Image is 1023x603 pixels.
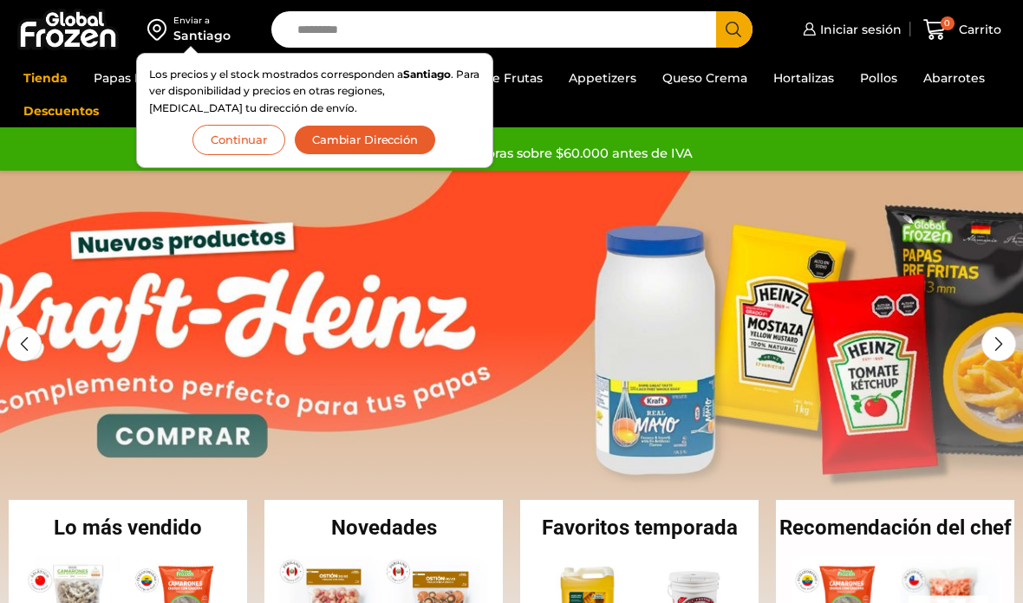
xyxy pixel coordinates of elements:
[981,327,1016,361] div: Next slide
[403,68,451,81] strong: Santiago
[15,94,108,127] a: Descuentos
[560,62,645,94] a: Appetizers
[173,15,231,27] div: Enviar a
[9,517,247,538] h2: Lo más vendido
[716,11,753,48] button: Search button
[816,21,902,38] span: Iniciar sesión
[264,517,503,538] h2: Novedades
[919,10,1006,50] a: 0 Carrito
[776,517,1014,538] h2: Recomendación del chef
[520,517,759,538] h2: Favoritos temporada
[192,125,285,155] button: Continuar
[765,62,843,94] a: Hortalizas
[173,27,231,44] div: Santiago
[851,62,906,94] a: Pollos
[436,62,551,94] a: Pulpa de Frutas
[15,62,76,94] a: Tienda
[147,15,173,44] img: address-field-icon.svg
[941,16,955,30] span: 0
[7,327,42,361] div: Previous slide
[915,62,994,94] a: Abarrotes
[149,66,480,116] p: Los precios y el stock mostrados corresponden a . Para ver disponibilidad y precios en otras regi...
[294,125,436,155] button: Cambiar Dirección
[85,62,178,94] a: Papas Fritas
[654,62,756,94] a: Queso Crema
[798,12,902,47] a: Iniciar sesión
[955,21,1001,38] span: Carrito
